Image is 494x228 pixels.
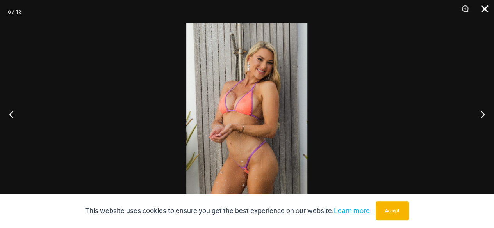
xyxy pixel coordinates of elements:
button: Accept [376,201,409,220]
div: 6 / 13 [8,6,22,18]
img: Wild Card Neon Bliss 312 Top 457 Micro 06 [186,23,307,205]
button: Next [465,95,494,134]
p: This website uses cookies to ensure you get the best experience on our website. [85,205,370,217]
a: Learn more [334,207,370,215]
